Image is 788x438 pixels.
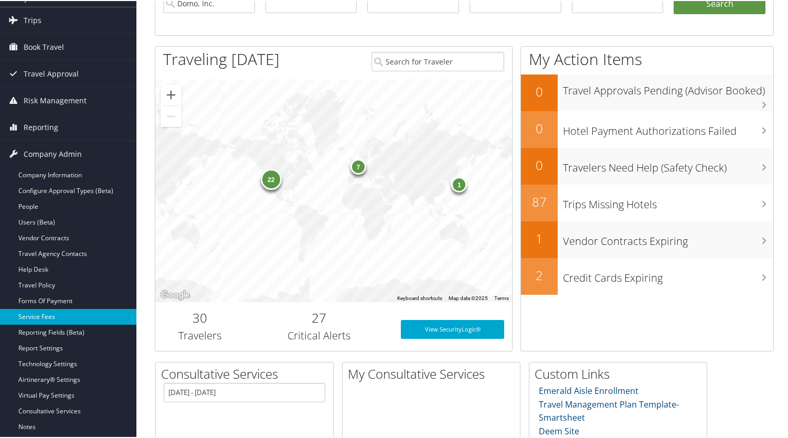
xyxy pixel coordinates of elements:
h3: Travelers [163,327,237,342]
h2: Custom Links [535,364,707,382]
a: 0Travelers Need Help (Safety Check) [521,147,773,184]
a: 0Hotel Payment Authorizations Failed [521,110,773,147]
span: Book Travel [24,33,64,59]
h2: 87 [521,192,558,210]
a: 2Credit Cards Expiring [521,257,773,294]
h1: My Action Items [521,47,773,69]
h3: Credit Cards Expiring [563,264,773,284]
a: Deem Site [539,424,579,436]
h2: 2 [521,265,558,283]
a: 87Trips Missing Hotels [521,184,773,220]
h2: 0 [521,155,558,173]
h3: Travel Approvals Pending (Advisor Booked) [563,77,773,97]
h2: 30 [163,308,237,326]
a: Emerald Aisle Enrollment [539,384,638,396]
h2: 27 [252,308,385,326]
h2: My Consultative Services [348,364,520,382]
a: 1Vendor Contracts Expiring [521,220,773,257]
span: Company Admin [24,140,82,166]
a: Terms (opens in new tab) [494,294,509,300]
img: Google [158,287,193,301]
h2: Consultative Services [161,364,333,382]
a: Travel Management Plan Template- Smartsheet [539,398,679,423]
h3: Hotel Payment Authorizations Failed [563,117,773,137]
h2: 1 [521,229,558,247]
button: Zoom out [161,105,182,126]
h3: Trips Missing Hotels [563,191,773,211]
input: Search for Traveler [371,51,504,70]
span: Risk Management [24,87,87,113]
a: View SecurityLogic® [401,319,504,338]
h2: 0 [521,119,558,136]
span: Map data ©2025 [449,294,488,300]
button: Keyboard shortcuts [397,294,442,301]
h3: Critical Alerts [252,327,385,342]
a: 0Travel Approvals Pending (Advisor Booked) [521,73,773,110]
span: Trips [24,6,41,33]
h2: 0 [521,82,558,100]
h1: Traveling [DATE] [163,47,280,69]
h3: Vendor Contracts Expiring [563,228,773,248]
span: Reporting [24,113,58,140]
button: Zoom in [161,83,182,104]
a: Open this area in Google Maps (opens a new window) [158,287,193,301]
div: 7 [350,158,366,174]
span: Travel Approval [24,60,79,86]
h3: Travelers Need Help (Safety Check) [563,154,773,174]
div: 22 [261,168,282,189]
div: 1 [451,175,467,191]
